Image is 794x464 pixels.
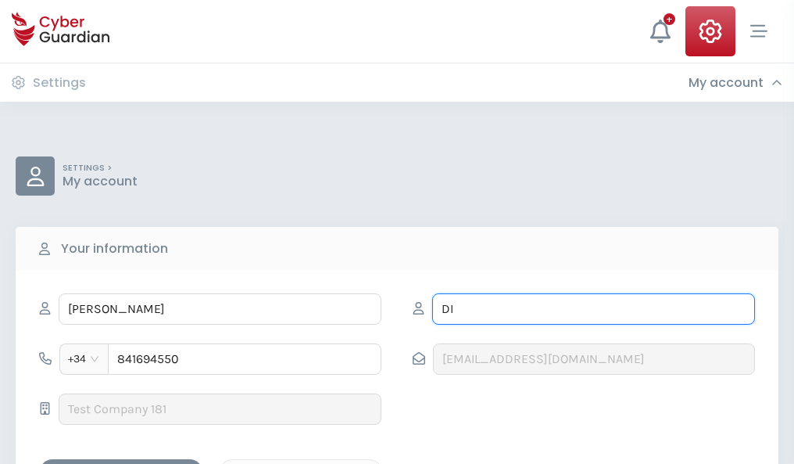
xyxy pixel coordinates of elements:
[63,174,138,189] p: My account
[63,163,138,174] p: SETTINGS >
[33,75,86,91] h3: Settings
[663,13,675,25] div: +
[68,347,100,371] span: +34
[108,344,381,375] input: 612345678
[61,239,168,258] b: Your information
[688,75,782,91] div: My account
[688,75,764,91] h3: My account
